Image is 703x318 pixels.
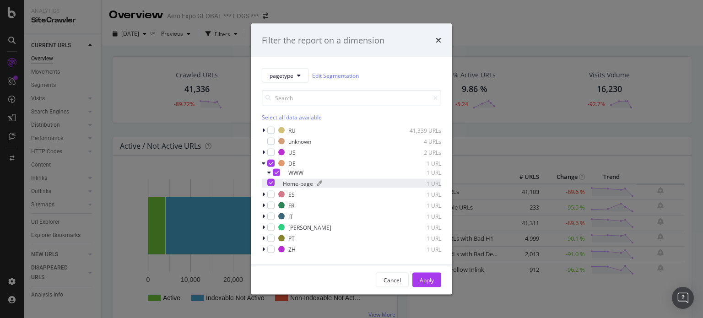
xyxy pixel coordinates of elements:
[288,190,295,198] div: ES
[396,126,441,134] div: 41,339 URLs
[396,168,441,176] div: 1 URL
[396,245,441,253] div: 1 URL
[436,34,441,46] div: times
[288,148,296,156] div: US
[396,223,441,231] div: 1 URL
[420,276,434,284] div: Apply
[288,137,311,145] div: unknown
[251,23,452,295] div: modal
[288,245,296,253] div: ZH
[396,148,441,156] div: 2 URLs
[288,168,303,176] div: WWW
[270,71,293,79] span: pagetype
[396,201,441,209] div: 1 URL
[262,113,441,121] div: Select all data available
[412,273,441,287] button: Apply
[288,159,296,167] div: DE
[396,159,441,167] div: 1 URL
[288,126,296,134] div: RU
[396,212,441,220] div: 1 URL
[288,234,295,242] div: PT
[262,90,441,106] input: Search
[262,34,384,46] div: Filter the report on a dimension
[396,190,441,198] div: 1 URL
[288,201,294,209] div: FR
[396,179,441,187] div: 1 URL
[396,137,441,145] div: 4 URLs
[384,276,401,284] div: Cancel
[672,287,694,309] div: Open Intercom Messenger
[288,223,331,231] div: [PERSON_NAME]
[396,234,441,242] div: 1 URL
[283,179,313,187] div: Home-page
[312,70,359,80] a: Edit Segmentation
[376,273,409,287] button: Cancel
[288,212,293,220] div: IT
[262,68,308,83] button: pagetype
